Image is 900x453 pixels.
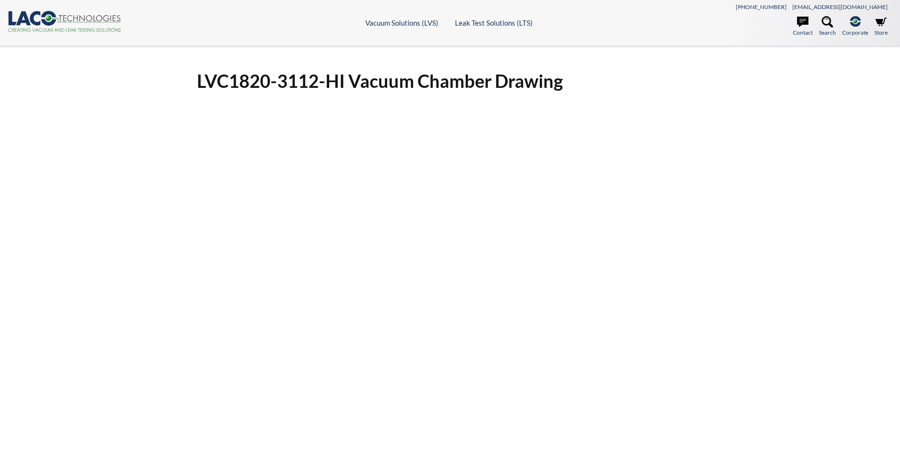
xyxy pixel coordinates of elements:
[792,3,888,10] a: [EMAIL_ADDRESS][DOMAIN_NAME]
[793,16,813,37] a: Contact
[365,19,438,27] a: Vacuum Solutions (LVS)
[197,69,703,93] h1: LVC1820-3112-HI Vacuum Chamber Drawing
[842,28,868,37] span: Corporate
[819,16,836,37] a: Search
[455,19,533,27] a: Leak Test Solutions (LTS)
[874,16,888,37] a: Store
[736,3,787,10] a: [PHONE_NUMBER]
